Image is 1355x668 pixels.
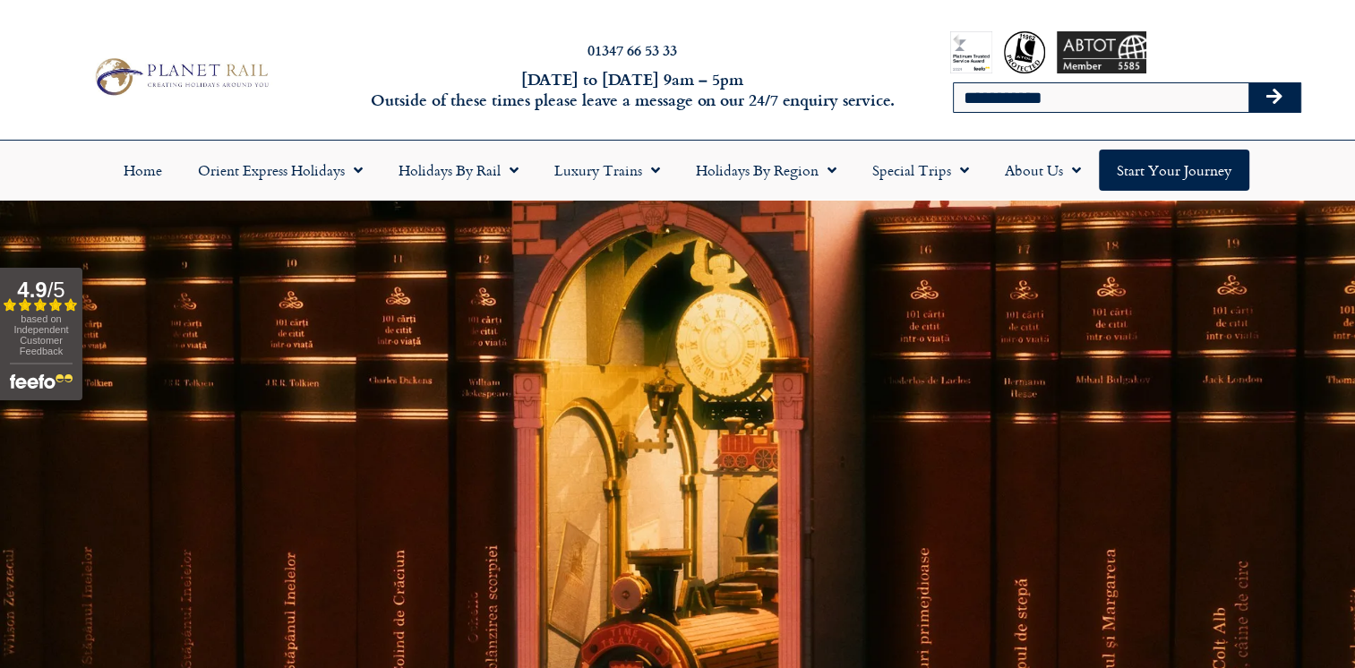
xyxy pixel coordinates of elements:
[854,150,987,191] a: Special Trips
[9,150,1346,191] nav: Menu
[88,54,273,99] img: Planet Rail Train Holidays Logo
[1248,83,1300,112] button: Search
[381,150,536,191] a: Holidays by Rail
[365,69,898,111] h6: [DATE] to [DATE] 9am – 5pm Outside of these times please leave a message on our 24/7 enquiry serv...
[678,150,854,191] a: Holidays by Region
[587,39,677,60] a: 01347 66 53 33
[106,150,180,191] a: Home
[180,150,381,191] a: Orient Express Holidays
[987,150,1099,191] a: About Us
[536,150,678,191] a: Luxury Trains
[1099,150,1249,191] a: Start your Journey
